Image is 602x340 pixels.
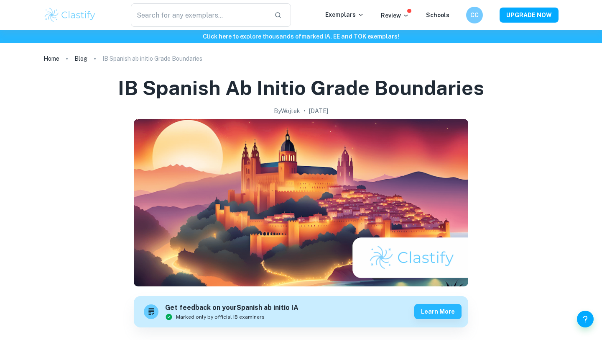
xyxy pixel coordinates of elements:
h1: IB Spanish ab initio Grade Boundaries [118,75,484,101]
span: Marked only by official IB examiners [176,313,265,321]
h2: [DATE] [309,106,328,116]
a: Schools [426,12,449,18]
p: • [304,106,306,116]
button: UPGRADE NOW [500,8,559,23]
p: Exemplars [325,10,364,19]
h6: CC [470,10,480,20]
a: Get feedback on yourSpanish ab initio IAMarked only by official IB examinersLearn more [134,296,468,327]
input: Search for any exemplars... [131,3,268,27]
button: CC [466,7,483,23]
button: Learn more [414,304,462,319]
img: IB Spanish ab initio Grade Boundaries cover image [134,119,468,286]
h6: Get feedback on your Spanish ab initio IA [165,303,298,313]
h6: Click here to explore thousands of marked IA, EE and TOK exemplars ! [2,32,600,41]
p: Review [381,11,409,20]
p: IB Spanish ab initio Grade Boundaries [102,54,202,63]
a: Home [43,53,59,64]
button: Help and Feedback [577,311,594,327]
h2: By Wojtek [274,106,300,116]
img: Clastify logo [43,7,97,23]
a: Blog [74,53,87,64]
